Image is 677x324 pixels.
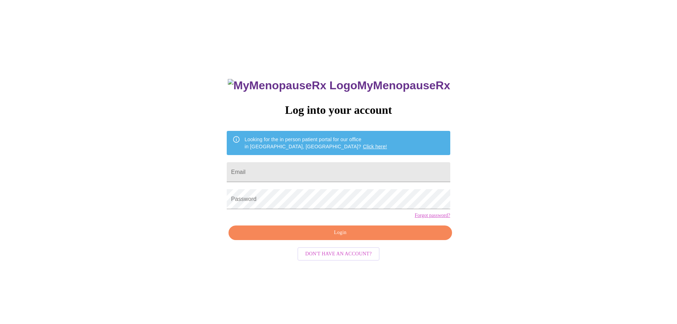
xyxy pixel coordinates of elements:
span: Login [237,228,444,237]
img: MyMenopauseRx Logo [228,79,357,92]
h3: MyMenopauseRx [228,79,450,92]
a: Don't have an account? [296,250,381,256]
a: Click here! [363,144,387,149]
button: Don't have an account? [297,247,380,261]
div: Looking for the in person patient portal for our office in [GEOGRAPHIC_DATA], [GEOGRAPHIC_DATA]? [245,133,387,153]
h3: Log into your account [227,103,450,117]
span: Don't have an account? [305,250,372,259]
button: Login [229,225,452,240]
a: Forgot password? [415,213,450,218]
